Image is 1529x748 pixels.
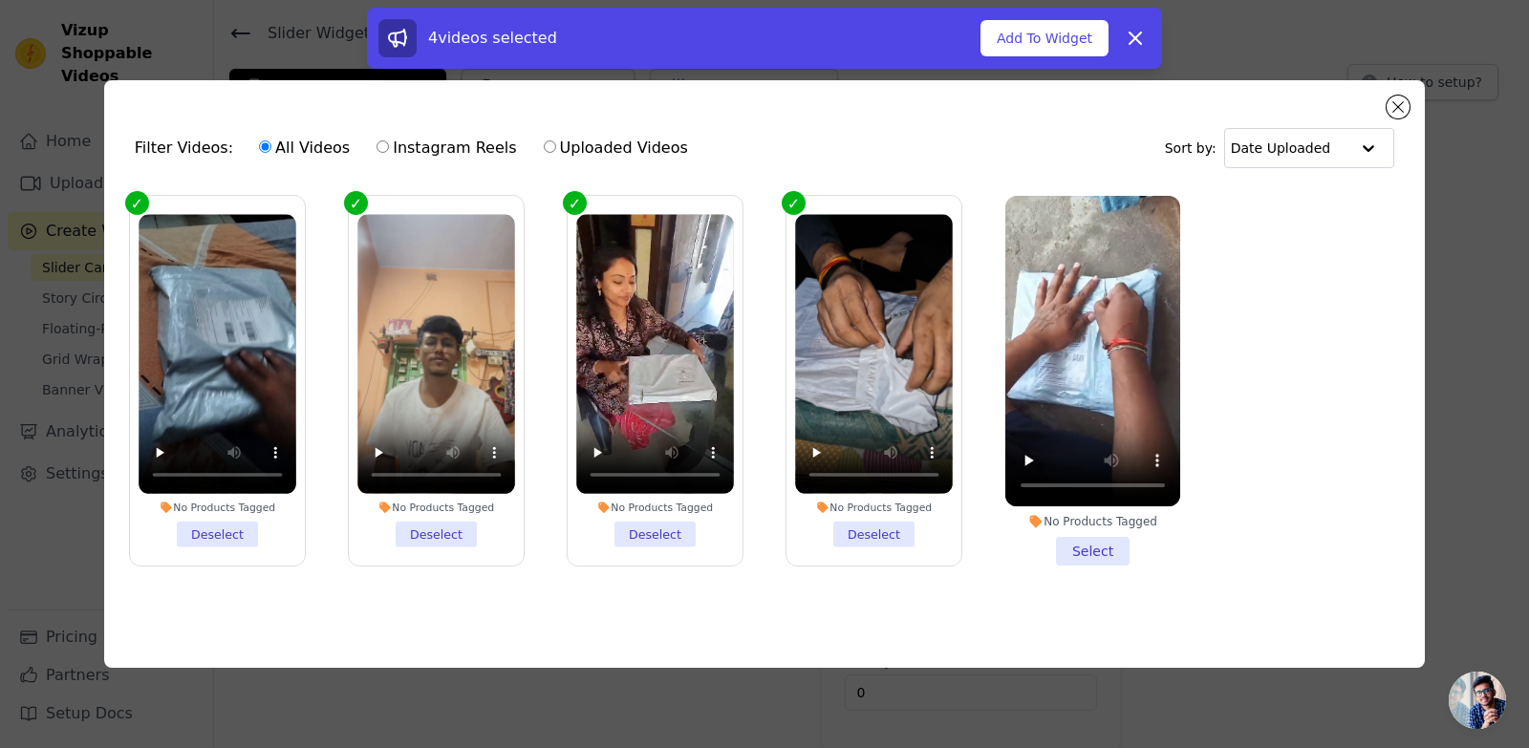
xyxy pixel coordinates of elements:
[357,501,515,514] div: No Products Tagged
[139,501,296,514] div: No Products Tagged
[576,501,734,514] div: No Products Tagged
[980,20,1109,56] button: Add To Widget
[376,136,517,160] label: Instagram Reels
[795,501,953,514] div: No Products Tagged
[543,136,689,160] label: Uploaded Videos
[428,29,557,47] span: 4 videos selected
[1387,96,1410,118] button: Close modal
[1449,672,1506,729] div: Open chat
[258,136,351,160] label: All Videos
[1165,128,1395,168] div: Sort by:
[135,126,699,170] div: Filter Videos:
[1005,514,1180,529] div: No Products Tagged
